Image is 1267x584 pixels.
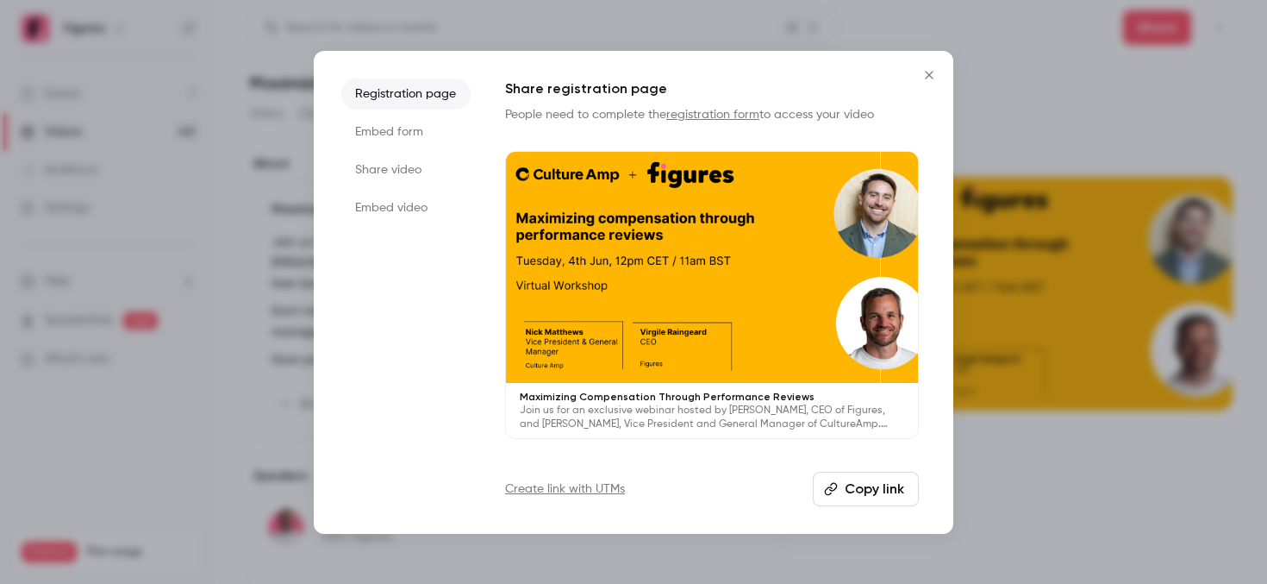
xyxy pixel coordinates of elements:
[912,58,946,92] button: Close
[341,192,471,223] li: Embed video
[505,106,919,123] p: People need to complete the to access your video
[520,390,904,404] p: Maximizing Compensation Through Performance Reviews
[505,78,919,99] h1: Share registration page
[520,404,904,431] p: Join us for an exclusive webinar hosted by [PERSON_NAME], CEO of Figures, and [PERSON_NAME], Vice...
[341,116,471,148] li: Embed form
[666,109,759,121] a: registration form
[813,472,919,506] button: Copy link
[341,154,471,185] li: Share video
[505,151,919,440] a: Maximizing Compensation Through Performance ReviewsJoin us for an exclusive webinar hosted by [PE...
[341,78,471,110] li: Registration page
[505,480,625,498] a: Create link with UTMs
